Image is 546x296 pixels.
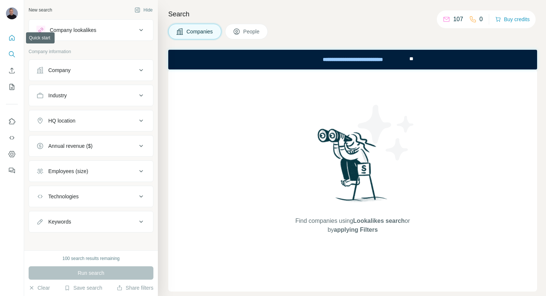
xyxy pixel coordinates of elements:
div: Employees (size) [48,167,88,175]
button: Employees (size) [29,162,153,180]
div: Annual revenue ($) [48,142,92,150]
div: HQ location [48,117,75,124]
div: New search [29,7,52,13]
button: Quick start [6,31,18,45]
button: Use Surfe API [6,131,18,144]
span: Companies [186,28,214,35]
p: Company information [29,48,153,55]
button: Clear [29,284,50,292]
button: Search [6,48,18,61]
div: Keywords [48,218,71,225]
img: Avatar [6,7,18,19]
button: Feedback [6,164,18,177]
button: Company [29,61,153,79]
button: Share filters [117,284,153,292]
iframe: Banner [168,50,537,69]
button: Hide [129,4,158,16]
div: 100 search results remaining [62,255,120,262]
button: Keywords [29,213,153,231]
img: Surfe Illustration - Woman searching with binoculars [314,127,391,209]
div: Company [48,66,71,74]
img: Surfe Illustration - Stars [353,99,420,166]
p: 0 [480,15,483,24]
div: Company lookalikes [50,26,96,34]
button: Dashboard [6,147,18,161]
div: Industry [48,92,67,99]
button: Enrich CSV [6,64,18,77]
span: Lookalikes search [353,218,405,224]
button: Technologies [29,188,153,205]
button: Company lookalikes [29,21,153,39]
span: People [243,28,260,35]
button: Use Surfe on LinkedIn [6,115,18,128]
button: Buy credits [495,14,530,25]
span: applying Filters [334,227,378,233]
h4: Search [168,9,537,19]
button: Save search [64,284,102,292]
span: Find companies using or by [293,217,412,234]
button: My lists [6,80,18,94]
button: HQ location [29,112,153,130]
div: Technologies [48,193,79,200]
p: 107 [453,15,463,24]
button: Annual revenue ($) [29,137,153,155]
button: Industry [29,87,153,104]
